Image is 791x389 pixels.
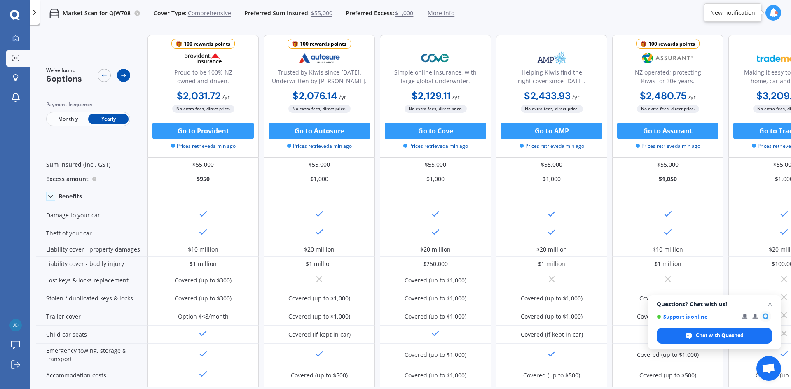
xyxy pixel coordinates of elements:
b: $2,480.75 [640,89,687,102]
div: Proud to be 100% NZ owned and driven. [154,68,252,89]
div: Sum insured (incl. GST) [36,158,147,172]
div: Trusted by Kiwis since [DATE]. Underwritten by [PERSON_NAME]. [271,68,368,89]
div: $20 million [304,245,335,254]
span: No extra fees, direct price. [521,105,583,113]
div: Covered (up to $1,000) [521,312,583,321]
span: $1,000 [395,9,413,17]
p: Market Scan for QJW708 [63,9,131,17]
div: Simple online insurance, with large global underwriter. [387,68,484,89]
div: Benefits [59,193,82,200]
a: Open chat [756,356,781,381]
div: $250,000 [423,260,448,268]
img: AMP.webp [524,48,579,68]
div: Child car seats [36,326,147,344]
div: $20 million [536,245,567,254]
div: Covered (if kept in car) [521,331,583,339]
div: Covered (up to $1,000) [405,371,466,380]
div: Emergency towing, storage & transport [36,344,147,366]
span: / yr [339,93,346,101]
button: Go to AMP [501,123,602,139]
span: Yearly [88,114,129,124]
div: Covered (up to $1,000) [288,294,350,303]
span: We've found [46,67,82,74]
div: $1 million [306,260,333,268]
span: / yr [452,93,460,101]
div: $950 [147,172,259,186]
div: Covered (up to $1,000) [637,351,699,359]
div: $55,000 [612,158,723,172]
div: $1,000 [264,172,375,186]
div: 100 rewards points [300,40,346,48]
span: Preferred Excess: [346,9,394,17]
span: Prices retrieved a min ago [287,142,352,150]
div: $55,000 [147,158,259,172]
span: Support is online [657,314,736,320]
b: $2,129.11 [412,89,451,102]
div: Covered (up to $1,000) [405,312,466,321]
div: $1 million [190,260,217,268]
div: Covered (up to $500) [639,371,696,380]
div: $1 million [538,260,565,268]
div: 100 rewards points [184,40,230,48]
div: Covered (up to $1,000) [521,294,583,303]
div: Covered (up to $300) [175,294,232,303]
span: Comprehensive [188,9,231,17]
div: Payment frequency [46,100,130,109]
span: No extra fees, direct price. [637,105,699,113]
div: Lost keys & locks replacement [36,271,147,289]
span: / yr [222,93,230,101]
div: Excess amount [36,172,147,186]
button: Go to Provident [152,123,254,139]
b: $2,031.72 [177,89,221,102]
div: Option $<8/month [178,312,229,321]
div: Covered (up to $1,000) [405,294,466,303]
button: Go to Assurant [617,123,718,139]
span: No extra fees, direct price. [288,105,351,113]
div: $55,000 [380,158,491,172]
span: Prices retrieved a min ago [520,142,584,150]
span: / yr [572,93,580,101]
div: $55,000 [264,158,375,172]
span: Preferred Sum Insured: [244,9,310,17]
img: Autosure.webp [292,48,346,68]
div: $1,000 [380,172,491,186]
div: Damage to your car [36,206,147,224]
span: Prices retrieved a min ago [636,142,700,150]
span: Prices retrieved a min ago [403,142,468,150]
div: Covered (up to $1,000) [637,312,699,321]
div: $1,050 [612,172,723,186]
span: / yr [688,93,696,101]
b: $2,076.14 [293,89,337,102]
span: Chat with Quashed [657,328,772,344]
div: Covered (up to $1,000) [288,312,350,321]
img: Provident.png [176,48,230,68]
div: $10 million [653,245,683,254]
div: Covered (up to $500) [639,294,696,303]
img: 998bc4e6cfb1b8e478dae7553c420bbe [9,319,22,331]
img: points [641,41,646,47]
span: No extra fees, direct price. [405,105,467,113]
span: Monthly [48,114,88,124]
b: $2,433.93 [524,89,571,102]
div: $1,000 [496,172,607,186]
div: $10 million [188,245,218,254]
div: Liability cover - property damages [36,242,147,257]
img: Cove.webp [408,48,463,68]
span: $55,000 [311,9,332,17]
div: Accommodation costs [36,366,147,384]
div: New notification [710,9,755,17]
button: Go to Autosure [269,123,370,139]
div: Stolen / duplicated keys & locks [36,289,147,307]
button: Go to Cove [385,123,486,139]
span: Cover Type: [154,9,187,17]
div: Theft of your car [36,224,147,242]
div: 100 rewards points [648,40,695,48]
div: Trailer cover [36,307,147,326]
div: NZ operated; protecting Kiwis for 30+ years. [619,68,716,89]
div: Covered (if kept in car) [288,331,351,339]
img: points [176,41,182,47]
img: car.f15378c7a67c060ca3f3.svg [49,8,59,18]
span: Questions? Chat with us! [657,301,772,307]
div: Covered (up to $1,000) [405,276,466,284]
div: $20 million [420,245,451,254]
